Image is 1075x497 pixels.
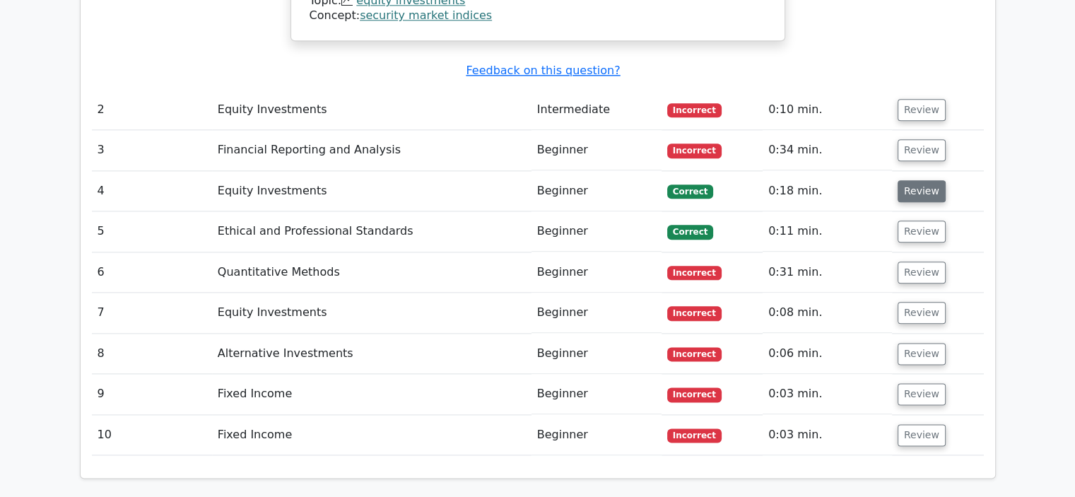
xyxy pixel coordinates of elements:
[466,64,620,77] a: Feedback on this question?
[531,415,662,455] td: Beginner
[898,302,946,324] button: Review
[92,252,212,293] td: 6
[667,266,722,280] span: Incorrect
[763,252,892,293] td: 0:31 min.
[92,374,212,414] td: 9
[898,262,946,283] button: Review
[763,171,892,211] td: 0:18 min.
[212,252,531,293] td: Quantitative Methods
[531,374,662,414] td: Beginner
[763,211,892,252] td: 0:11 min.
[92,334,212,374] td: 8
[667,428,722,443] span: Incorrect
[763,90,892,130] td: 0:10 min.
[212,293,531,333] td: Equity Investments
[667,225,713,239] span: Correct
[898,180,946,202] button: Review
[212,415,531,455] td: Fixed Income
[898,221,946,242] button: Review
[667,185,713,199] span: Correct
[763,374,892,414] td: 0:03 min.
[531,334,662,374] td: Beginner
[531,252,662,293] td: Beginner
[212,374,531,414] td: Fixed Income
[212,130,531,170] td: Financial Reporting and Analysis
[898,99,946,121] button: Review
[763,415,892,455] td: 0:03 min.
[763,130,892,170] td: 0:34 min.
[531,130,662,170] td: Beginner
[667,387,722,402] span: Incorrect
[310,8,766,23] div: Concept:
[212,334,531,374] td: Alternative Investments
[92,130,212,170] td: 3
[212,171,531,211] td: Equity Investments
[92,90,212,130] td: 2
[360,8,492,22] a: security market indices
[763,293,892,333] td: 0:08 min.
[531,293,662,333] td: Beginner
[531,211,662,252] td: Beginner
[92,293,212,333] td: 7
[667,347,722,361] span: Incorrect
[92,171,212,211] td: 4
[212,211,531,252] td: Ethical and Professional Standards
[212,90,531,130] td: Equity Investments
[667,103,722,117] span: Incorrect
[898,383,946,405] button: Review
[667,306,722,320] span: Incorrect
[898,343,946,365] button: Review
[531,90,662,130] td: Intermediate
[667,144,722,158] span: Incorrect
[898,139,946,161] button: Review
[763,334,892,374] td: 0:06 min.
[92,211,212,252] td: 5
[898,424,946,446] button: Review
[92,415,212,455] td: 10
[531,171,662,211] td: Beginner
